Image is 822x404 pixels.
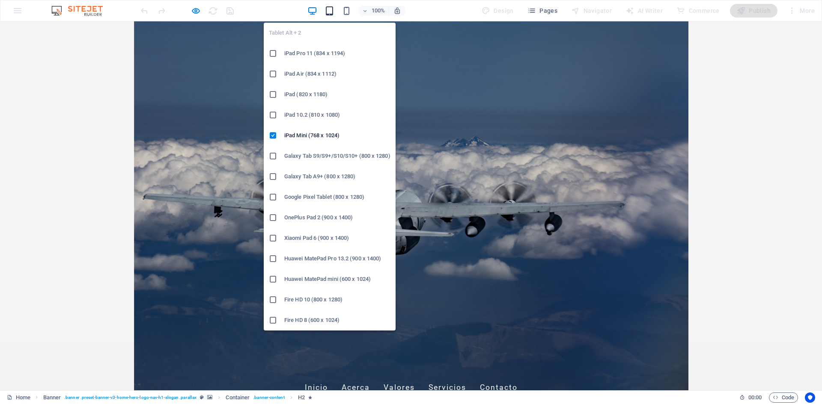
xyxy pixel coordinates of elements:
[284,48,390,59] h6: iPad Pro 11 (834 x 1194)
[284,315,390,325] h6: Fire HD 8 (600 x 1024)
[64,392,197,403] span: . banner .preset-banner-v3-home-hero-logo-nav-h1-slogan .parallax
[342,356,370,377] a: Acerca
[754,394,756,401] span: :
[43,392,61,403] span: Click to select. Double-click to edit
[384,356,415,377] a: Valores
[527,6,557,15] span: Pages
[524,4,561,18] button: Pages
[480,356,518,377] a: Contacto
[253,392,284,403] span: . banner-content
[478,4,517,18] div: Design (Ctrl+Alt+Y)
[284,274,390,284] h6: Huawei MatePad mini (600 x 1024)
[49,6,113,16] img: Editor Logo
[773,392,794,403] span: Code
[284,212,390,223] h6: OnePlus Pad 2 (900 x 1400)
[284,89,390,100] h6: iPad (820 x 1180)
[284,192,390,202] h6: Google Pixel Tablet (800 x 1280)
[298,392,305,403] span: Click to select. Double-click to edit
[43,392,313,403] nav: breadcrumb
[207,395,212,400] i: This element contains a background
[284,130,390,141] h6: iPad Mini (768 x 1024)
[739,392,762,403] h6: Session time
[371,6,385,16] h6: 100%
[284,295,390,305] h6: Fire HD 10 (800 x 1280)
[284,151,390,161] h6: Galaxy Tab S9/S9+/S10/S10+ (800 x 1280)
[284,254,390,264] h6: Huawei MatePad Pro 13.2 (900 x 1400)
[769,392,798,403] button: Code
[200,395,204,400] i: This element is a customizable preset
[308,395,312,400] i: Element contains an animation
[284,69,390,79] h6: iPad Air (834 x 1112)
[805,392,815,403] button: Usercentrics
[284,233,390,243] h6: Xiaomi Pad 6 (900 x 1400)
[284,171,390,182] h6: Galaxy Tab A9+ (800 x 1280)
[358,6,389,16] button: 100%
[748,392,762,403] span: 00 00
[393,7,401,15] i: On resize automatically adjust zoom level to fit chosen device.
[284,110,390,120] h6: iPad 10.2 (810 x 1080)
[429,356,466,377] a: Servicios
[7,392,30,403] a: Click to cancel selection. Double-click to open Pages
[305,356,328,377] a: Inicio
[226,392,250,403] span: Click to select. Double-click to edit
